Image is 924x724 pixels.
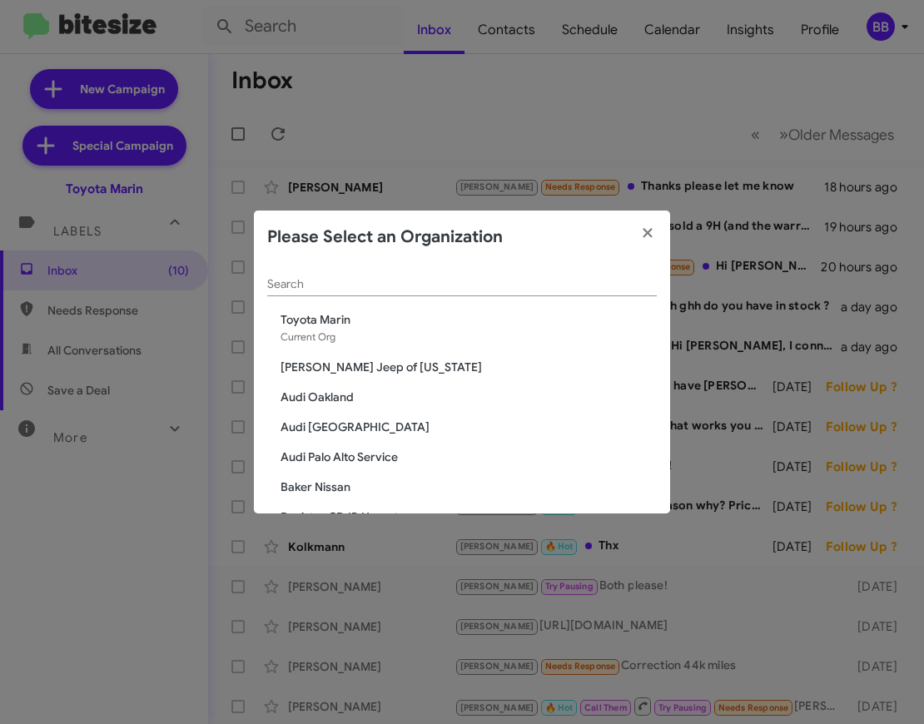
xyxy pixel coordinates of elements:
[281,449,657,465] span: Audi Palo Alto Service
[281,389,657,405] span: Audi Oakland
[281,330,335,343] span: Current Org
[281,359,657,375] span: [PERSON_NAME] Jeep of [US_STATE]
[281,311,657,328] span: Toyota Marin
[281,479,657,495] span: Baker Nissan
[267,224,503,250] h2: Please Select an Organization
[281,419,657,435] span: Audi [GEOGRAPHIC_DATA]
[281,508,657,525] span: Banister CDJR Hampton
